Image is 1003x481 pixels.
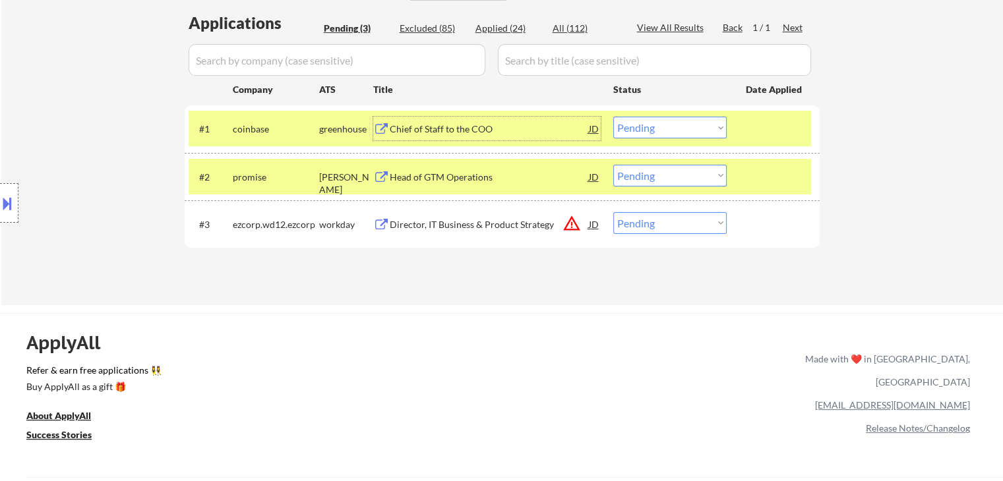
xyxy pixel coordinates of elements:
[26,331,115,354] div: ApplyAll
[553,22,619,35] div: All (112)
[233,83,319,96] div: Company
[746,83,804,96] div: Date Applied
[233,123,319,136] div: coinbase
[26,428,109,444] a: Success Stories
[319,83,373,96] div: ATS
[637,21,708,34] div: View All Results
[613,77,727,101] div: Status
[498,44,811,76] input: Search by title (case sensitive)
[390,171,589,184] div: Head of GTM Operations
[26,410,91,421] u: About ApplyAll
[752,21,783,34] div: 1 / 1
[815,399,970,410] a: [EMAIL_ADDRESS][DOMAIN_NAME]
[800,347,970,393] div: Made with ❤️ in [GEOGRAPHIC_DATA], [GEOGRAPHIC_DATA]
[588,117,601,140] div: JD
[588,212,601,236] div: JD
[26,380,158,396] a: Buy ApplyAll as a gift 🎁
[189,44,485,76] input: Search by company (case sensitive)
[319,171,373,196] div: [PERSON_NAME]
[562,214,581,233] button: warning_amber
[475,22,541,35] div: Applied (24)
[324,22,390,35] div: Pending (3)
[400,22,466,35] div: Excluded (85)
[189,15,319,31] div: Applications
[319,123,373,136] div: greenhouse
[588,165,601,188] div: JD
[26,382,158,391] div: Buy ApplyAll as a gift 🎁
[26,429,92,440] u: Success Stories
[319,218,373,231] div: workday
[866,422,970,434] a: Release Notes/Changelog
[783,21,804,34] div: Next
[390,123,589,136] div: Chief of Staff to the COO
[723,21,744,34] div: Back
[373,83,601,96] div: Title
[390,218,589,231] div: Director, IT Business & Product Strategy
[26,409,109,425] a: About ApplyAll
[26,366,530,380] a: Refer & earn free applications 👯‍♀️
[233,218,319,231] div: ezcorp.wd12.ezcorp
[233,171,319,184] div: promise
